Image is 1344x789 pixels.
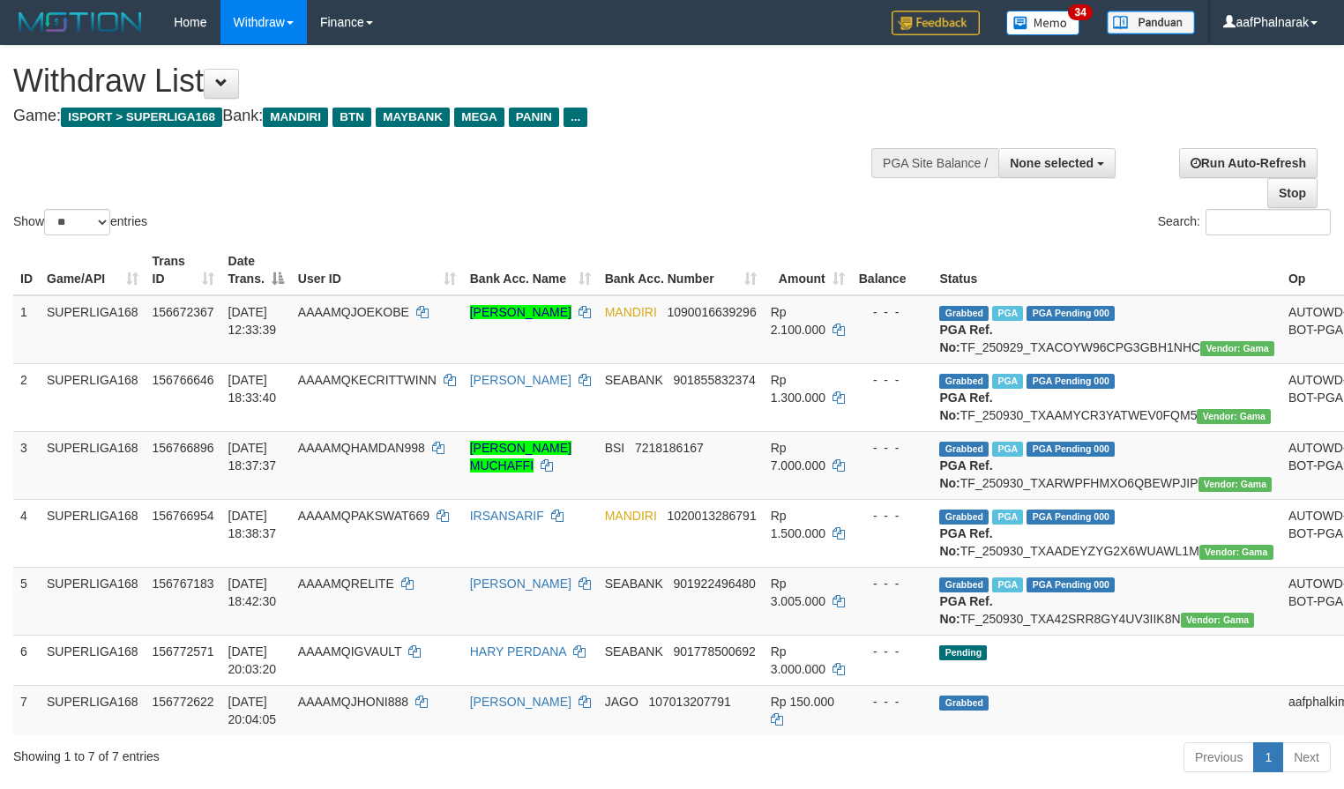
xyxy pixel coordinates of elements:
span: PGA Pending [1027,577,1115,592]
td: TF_250930_TXAAMYCR3YATWEV0FQM5 [932,363,1281,431]
span: Vendor URL: https://trx31.1velocity.biz [1181,613,1255,628]
td: 4 [13,499,40,567]
label: Search: [1158,209,1331,235]
span: Copy 7218186167 to clipboard [635,441,704,455]
span: [DATE] 18:33:40 [228,373,277,405]
div: - - - [859,575,926,592]
th: Bank Acc. Number: activate to sort column ascending [598,245,764,295]
span: AAAAMQPAKSWAT669 [298,509,429,523]
div: PGA Site Balance / [871,148,998,178]
div: - - - [859,303,926,321]
span: Grabbed [939,696,989,711]
td: SUPERLIGA168 [40,363,146,431]
div: - - - [859,643,926,660]
span: Copy 901778500692 to clipboard [673,644,755,659]
select: Showentries [44,209,110,235]
button: None selected [998,148,1116,178]
img: Feedback.jpg [892,11,980,35]
span: Copy 1090016639296 to clipboard [667,305,756,319]
span: PGA Pending [1027,306,1115,321]
span: Grabbed [939,374,989,389]
b: PGA Ref. No: [939,458,992,490]
span: SEABANK [605,644,663,659]
span: Rp 1.500.000 [771,509,825,540]
th: Balance [852,245,933,295]
a: 1 [1253,742,1283,772]
td: 6 [13,635,40,685]
span: PANIN [509,108,559,127]
a: [PERSON_NAME] [470,695,571,709]
span: [DATE] 20:04:05 [228,695,277,726]
h4: Game: Bank: [13,108,878,125]
th: Date Trans.: activate to sort column descending [221,245,291,295]
td: 7 [13,685,40,735]
span: Grabbed [939,577,989,592]
div: - - - [859,693,926,711]
span: Copy 107013207791 to clipboard [648,695,730,709]
a: Stop [1267,178,1318,208]
b: PGA Ref. No: [939,391,992,422]
td: SUPERLIGA168 [40,499,146,567]
span: None selected [1010,156,1094,170]
img: panduan.png [1107,11,1195,34]
span: Rp 2.100.000 [771,305,825,337]
span: Rp 150.000 [771,695,834,709]
th: User ID: activate to sort column ascending [291,245,463,295]
td: TF_250930_TXAADEYZYG2X6WUAWL1M [932,499,1281,567]
span: 156672367 [153,305,214,319]
td: SUPERLIGA168 [40,567,146,635]
b: PGA Ref. No: [939,323,992,354]
span: Copy 1020013286791 to clipboard [667,509,756,523]
span: MANDIRI [605,305,657,319]
span: AAAAMQKECRITTWINN [298,373,437,387]
span: [DATE] 20:03:20 [228,644,277,676]
span: [DATE] 18:42:30 [228,577,277,608]
a: HARY PERDANA [470,644,566,659]
span: Pending [939,645,987,660]
td: SUPERLIGA168 [40,295,146,364]
td: SUPERLIGA168 [40,431,146,499]
span: SEABANK [605,373,663,387]
th: Trans ID: activate to sort column ascending [146,245,221,295]
div: Showing 1 to 7 of 7 entries [13,741,547,765]
img: MOTION_logo.png [13,9,147,35]
span: MAYBANK [376,108,450,127]
span: BSI [605,441,625,455]
a: Run Auto-Refresh [1179,148,1318,178]
span: Vendor URL: https://trx31.1velocity.biz [1197,409,1271,424]
th: Amount: activate to sort column ascending [764,245,852,295]
td: 5 [13,567,40,635]
span: 156772622 [153,695,214,709]
td: TF_250929_TXACOYW96CPG3GBH1NHC [932,295,1281,364]
td: SUPERLIGA168 [40,635,146,685]
td: SUPERLIGA168 [40,685,146,735]
span: Copy 901922496480 to clipboard [673,577,755,591]
span: 34 [1068,4,1092,20]
span: Copy 901855832374 to clipboard [673,373,755,387]
span: ... [564,108,587,127]
span: AAAAMQIGVAULT [298,644,401,659]
input: Search: [1206,209,1331,235]
span: MEGA [454,108,504,127]
th: Bank Acc. Name: activate to sort column ascending [463,245,598,295]
span: Vendor URL: https://trx31.1velocity.biz [1200,341,1274,356]
span: Rp 7.000.000 [771,441,825,473]
a: [PERSON_NAME] [470,305,571,319]
span: 156766896 [153,441,214,455]
span: PGA Pending [1027,374,1115,389]
a: [PERSON_NAME] [470,577,571,591]
span: Vendor URL: https://trx31.1velocity.biz [1198,477,1273,492]
span: AAAAMQHAMDAN998 [298,441,425,455]
th: ID [13,245,40,295]
a: Next [1282,742,1331,772]
span: AAAAMQJHONI888 [298,695,408,709]
span: 156766646 [153,373,214,387]
a: Previous [1183,742,1254,772]
span: PGA Pending [1027,442,1115,457]
span: AAAAMQRELITE [298,577,394,591]
td: 3 [13,431,40,499]
a: [PERSON_NAME] MUCHAFFI [470,441,571,473]
label: Show entries [13,209,147,235]
div: - - - [859,371,926,389]
span: 156767183 [153,577,214,591]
